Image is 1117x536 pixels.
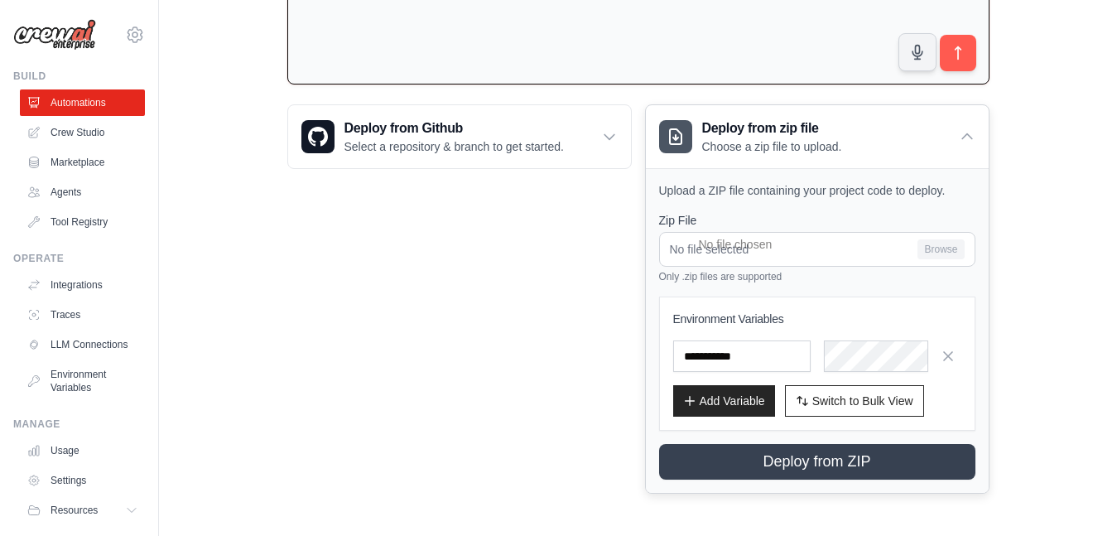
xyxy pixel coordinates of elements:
a: Environment Variables [20,361,145,401]
div: Build [13,70,145,83]
a: Marketplace [20,149,145,176]
img: Logo [13,19,96,51]
button: Deploy from ZIP [659,444,975,480]
div: Manage [13,418,145,431]
div: Widget de chat [1034,456,1117,536]
a: LLM Connections [20,331,145,358]
a: Traces [20,302,145,328]
a: Automations [20,89,145,116]
h3: Deploy from Github [344,118,564,138]
p: Select a repository & branch to get started. [344,138,564,155]
button: Switch to Bulk View [785,385,924,417]
h3: Deploy from zip file [702,118,842,138]
a: Agents [20,179,145,205]
a: Integrations [20,272,145,298]
label: Zip File [659,212,975,229]
p: Choose a zip file to upload. [702,138,842,155]
iframe: Chat Widget [1034,456,1117,536]
a: Crew Studio [20,119,145,146]
button: Resources [20,497,145,524]
input: No file selected Browse [659,232,975,267]
h3: Environment Variables [673,311,961,327]
span: Switch to Bulk View [812,393,913,409]
button: Add Variable [673,385,775,417]
a: Settings [20,467,145,494]
div: Operate [13,252,145,265]
p: Only .zip files are supported [659,270,975,283]
p: Upload a ZIP file containing your project code to deploy. [659,182,975,199]
span: Resources [51,504,98,517]
a: Usage [20,437,145,464]
a: Tool Registry [20,209,145,235]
